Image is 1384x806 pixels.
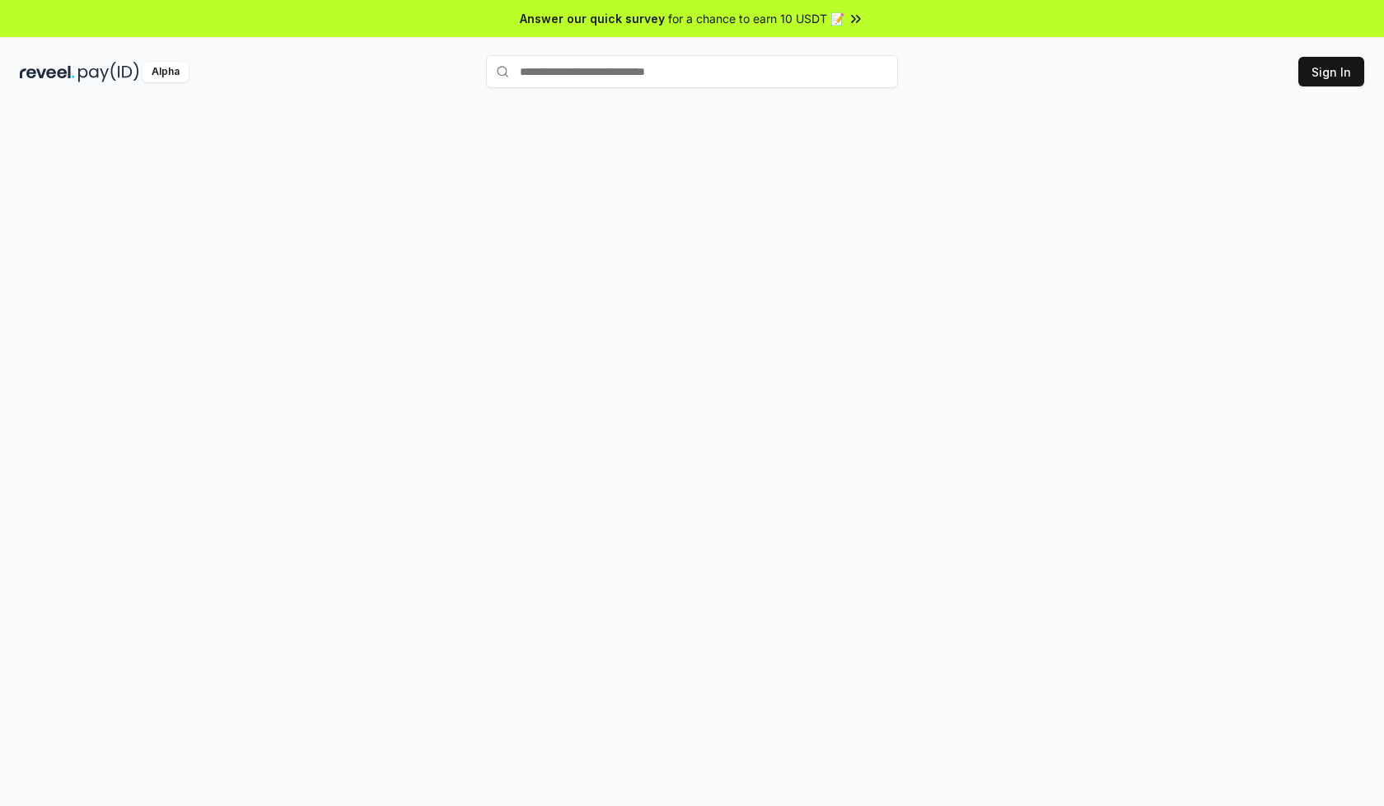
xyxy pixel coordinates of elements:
[20,62,75,82] img: reveel_dark
[78,62,139,82] img: pay_id
[1298,57,1364,86] button: Sign In
[520,10,665,27] span: Answer our quick survey
[143,62,189,82] div: Alpha
[668,10,844,27] span: for a chance to earn 10 USDT 📝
